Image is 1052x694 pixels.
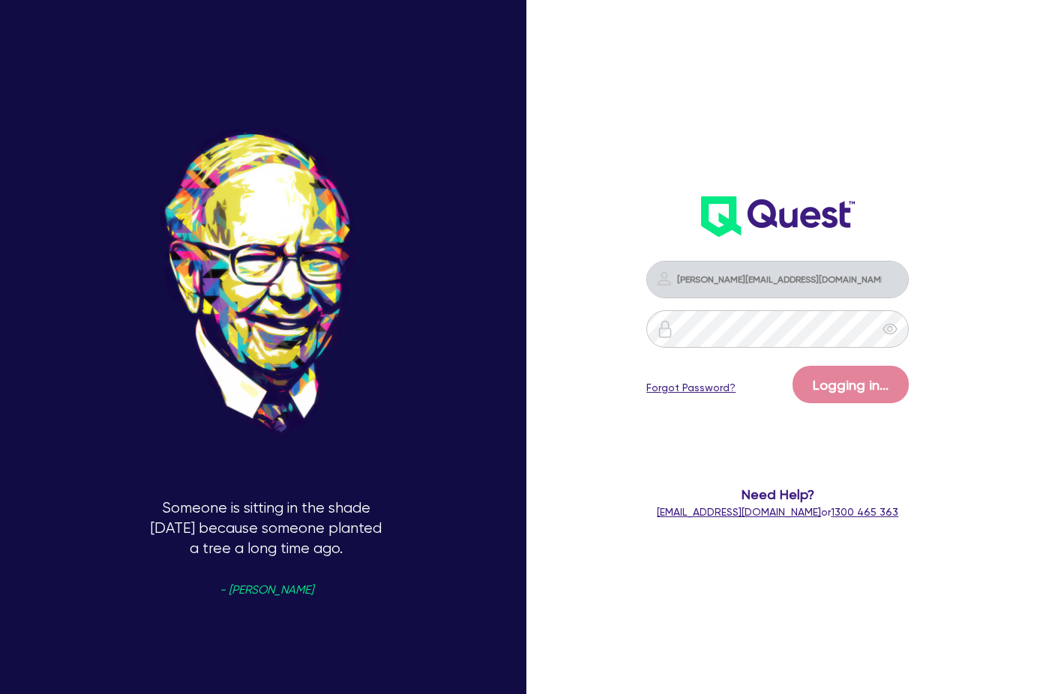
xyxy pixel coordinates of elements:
img: icon-password [656,320,674,338]
img: wH2k97JdezQIQAAAABJRU5ErkJggg== [701,196,855,237]
span: eye [883,322,898,337]
a: [EMAIL_ADDRESS][DOMAIN_NAME] [657,506,821,518]
span: - [PERSON_NAME] [220,585,313,596]
span: Need Help? [643,484,912,504]
button: Logging in... [793,366,909,403]
input: Email address [646,261,909,298]
span: or [657,506,898,518]
img: icon-password [655,270,673,288]
tcxspan: Call 1300 465 363 via 3CX [831,506,898,518]
a: Forgot Password? [646,380,736,396]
